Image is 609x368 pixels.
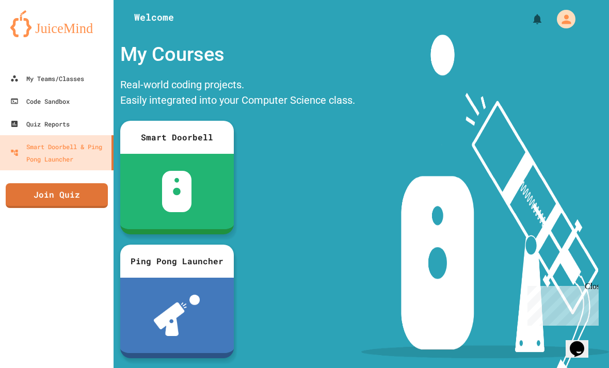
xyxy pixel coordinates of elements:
[10,118,70,130] div: Quiz Reports
[4,4,71,66] div: Chat with us now!Close
[566,327,599,358] iframe: chat widget
[546,7,578,31] div: My Account
[115,35,360,74] div: My Courses
[512,10,546,28] div: My Notifications
[120,121,234,154] div: Smart Doorbell
[162,171,191,212] img: sdb-white.svg
[523,282,599,326] iframe: chat widget
[120,245,234,278] div: Ping Pong Launcher
[154,295,200,336] img: ppl-with-ball.png
[10,140,107,165] div: Smart Doorbell & Ping Pong Launcher
[6,183,108,208] a: Join Quiz
[10,72,84,85] div: My Teams/Classes
[10,10,103,37] img: logo-orange.svg
[115,74,360,113] div: Real-world coding projects. Easily integrated into your Computer Science class.
[10,95,70,107] div: Code Sandbox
